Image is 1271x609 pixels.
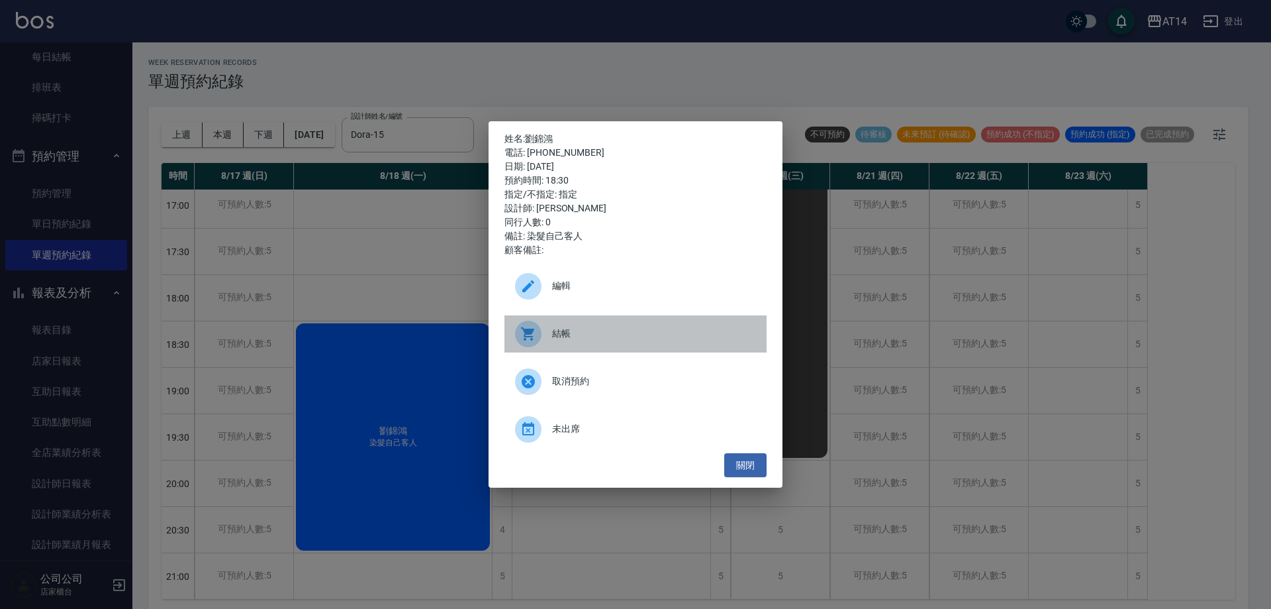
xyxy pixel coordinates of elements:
button: 關閉 [724,453,767,478]
span: 未出席 [552,422,756,436]
div: 日期: [DATE] [504,160,767,174]
div: 編輯 [504,268,767,305]
div: 預約時間: 18:30 [504,174,767,188]
div: 設計師: [PERSON_NAME] [504,201,767,215]
div: 指定/不指定: 指定 [504,188,767,201]
p: 姓名: [504,132,767,146]
a: 編輯 [504,268,767,315]
span: 編輯 [552,279,756,293]
div: 取消預約 [504,363,767,400]
div: 未出席 [504,411,767,448]
div: 同行人數: 0 [504,215,767,229]
a: 結帳 [504,315,767,363]
div: 備註: 染髮自己客人 [504,229,767,243]
div: 結帳 [504,315,767,353]
div: 電話: [PHONE_NUMBER] [504,146,767,160]
a: 劉錦鴻 [525,133,553,144]
span: 取消預約 [552,374,756,388]
div: 顧客備註: [504,243,767,257]
span: 結帳 [552,327,756,341]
